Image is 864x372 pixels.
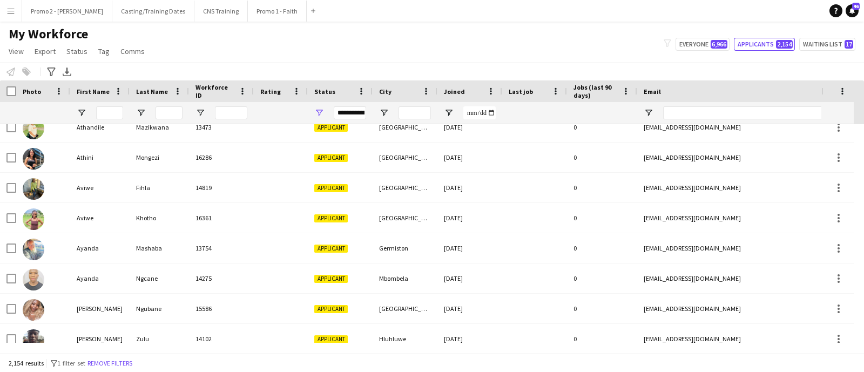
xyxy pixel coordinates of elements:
div: Fihla [130,173,189,202]
div: 0 [567,173,637,202]
a: Tag [94,44,114,58]
div: [PERSON_NAME] [70,324,130,354]
div: 0 [567,143,637,172]
div: [EMAIL_ADDRESS][DOMAIN_NAME] [637,143,853,172]
div: [GEOGRAPHIC_DATA] [373,203,437,233]
a: Export [30,44,60,58]
div: Germiston [373,233,437,263]
span: Applicant [314,275,348,283]
div: Athandile [70,112,130,142]
app-action-btn: Export XLSX [60,65,73,78]
div: Ngubane [130,294,189,323]
button: Open Filter Menu [195,108,205,118]
div: [DATE] [437,143,502,172]
span: View [9,46,24,56]
span: Applicant [314,184,348,192]
span: Email [644,87,661,96]
button: Promo 2 - [PERSON_NAME] [22,1,112,22]
div: [EMAIL_ADDRESS][DOMAIN_NAME] [637,233,853,263]
span: 17 [845,40,853,49]
span: Comms [120,46,145,56]
div: [GEOGRAPHIC_DATA] [373,173,437,202]
div: 0 [567,112,637,142]
img: Aviwe Fihla [23,178,44,200]
div: [DATE] [437,203,502,233]
input: Email Filter Input [663,106,847,119]
input: Last Name Filter Input [156,106,183,119]
div: Athini [70,143,130,172]
span: Applicant [314,154,348,162]
button: Remove filters [85,357,134,369]
div: [EMAIL_ADDRESS][DOMAIN_NAME] [637,112,853,142]
div: [DATE] [437,294,502,323]
div: 0 [567,203,637,233]
div: Ayanda [70,263,130,293]
app-action-btn: Advanced filters [45,65,58,78]
div: [PERSON_NAME] [70,294,130,323]
span: Joined [444,87,465,96]
div: 13754 [189,233,254,263]
button: Open Filter Menu [379,108,389,118]
div: [EMAIL_ADDRESS][DOMAIN_NAME] [637,324,853,354]
div: [DATE] [437,233,502,263]
img: Athini Mongezi [23,148,44,170]
div: Ayanda [70,233,130,263]
span: 2,154 [776,40,793,49]
span: Applicant [314,124,348,132]
div: 14102 [189,324,254,354]
button: Promo 1 - Faith [248,1,307,22]
span: Export [35,46,56,56]
div: Aviwe [70,173,130,202]
div: Khotho [130,203,189,233]
div: Zulu [130,324,189,354]
span: Photo [23,87,41,96]
span: Applicant [314,214,348,222]
div: 13473 [189,112,254,142]
button: Open Filter Menu [314,108,324,118]
input: Joined Filter Input [463,106,496,119]
span: 6,966 [711,40,727,49]
span: Last job [509,87,533,96]
span: Applicant [314,245,348,253]
div: [DATE] [437,324,502,354]
input: City Filter Input [399,106,431,119]
a: Comms [116,44,149,58]
div: 16286 [189,143,254,172]
span: Applicant [314,305,348,313]
span: Applicant [314,335,348,343]
div: [EMAIL_ADDRESS][DOMAIN_NAME] [637,203,853,233]
img: Ayanda sanele Zulu [23,329,44,351]
img: Ayanda Mashaba [23,239,44,260]
span: City [379,87,391,96]
div: Mbombela [373,263,437,293]
input: First Name Filter Input [96,106,123,119]
div: Mongezi [130,143,189,172]
span: First Name [77,87,110,96]
a: View [4,44,28,58]
div: [GEOGRAPHIC_DATA] [373,112,437,142]
span: Rating [260,87,281,96]
div: 15586 [189,294,254,323]
div: [EMAIL_ADDRESS][DOMAIN_NAME] [637,173,853,202]
button: Waiting list17 [799,38,855,51]
div: 0 [567,233,637,263]
img: Athandile Mazikwana [23,118,44,139]
button: Casting/Training Dates [112,1,194,22]
div: [GEOGRAPHIC_DATA] [373,294,437,323]
div: 14819 [189,173,254,202]
div: Ngcane [130,263,189,293]
a: 46 [846,4,859,17]
div: Aviwe [70,203,130,233]
div: [EMAIL_ADDRESS][DOMAIN_NAME] [637,263,853,293]
span: Tag [98,46,110,56]
button: Open Filter Menu [444,108,454,118]
span: Workforce ID [195,83,234,99]
input: Workforce ID Filter Input [215,106,247,119]
span: Status [314,87,335,96]
div: [DATE] [437,173,502,202]
button: Open Filter Menu [644,108,653,118]
img: Ayanda Ngcane [23,269,44,290]
div: 14275 [189,263,254,293]
a: Status [62,44,92,58]
div: [DATE] [437,263,502,293]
